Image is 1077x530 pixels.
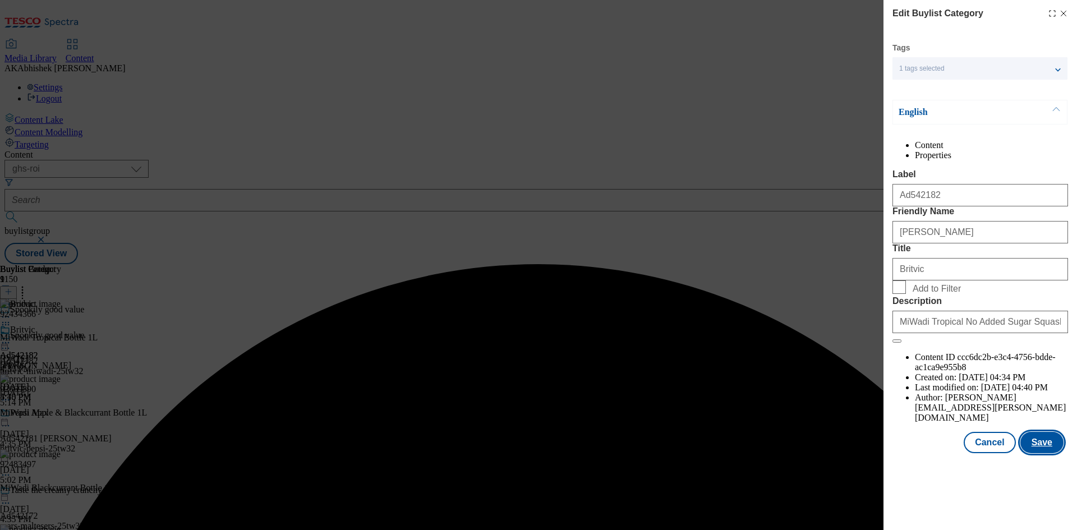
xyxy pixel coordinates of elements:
[892,184,1068,206] input: Enter Label
[892,169,1068,179] label: Label
[892,45,910,51] label: Tags
[913,284,961,294] span: Add to Filter
[915,352,1068,372] li: Content ID
[892,243,1068,254] label: Title
[892,258,1068,280] input: Enter Title
[892,221,1068,243] input: Enter Friendly Name
[915,393,1068,423] li: Author:
[892,311,1068,333] input: Enter Description
[981,382,1048,392] span: [DATE] 04:40 PM
[915,352,1056,372] span: ccc6dc2b-e3c4-4756-bdde-ac1ca9e955b8
[892,7,983,20] h4: Edit Buylist Category
[915,393,1066,422] span: [PERSON_NAME][EMAIL_ADDRESS][PERSON_NAME][DOMAIN_NAME]
[964,432,1015,453] button: Cancel
[899,107,1016,118] p: English
[892,296,1068,306] label: Description
[915,382,1068,393] li: Last modified on:
[892,57,1067,80] button: 1 tags selected
[959,372,1025,382] span: [DATE] 04:34 PM
[915,140,1068,150] li: Content
[915,150,1068,160] li: Properties
[899,64,945,73] span: 1 tags selected
[892,206,1068,216] label: Friendly Name
[915,372,1068,382] li: Created on:
[1020,432,1064,453] button: Save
